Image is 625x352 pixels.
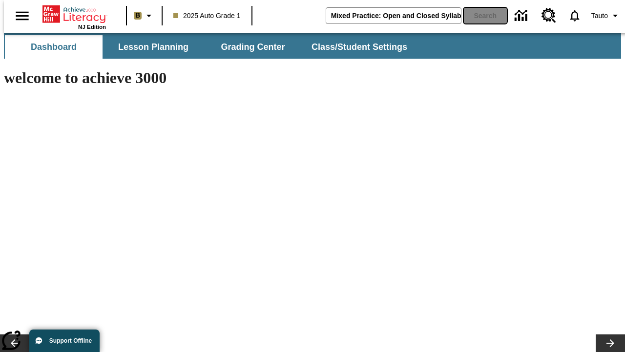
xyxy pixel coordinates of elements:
[587,7,625,24] button: Profile/Settings
[4,35,416,59] div: SubNavbar
[49,337,92,344] span: Support Offline
[509,2,536,29] a: Data Center
[312,42,407,53] span: Class/Student Settings
[118,42,188,53] span: Lesson Planning
[326,8,461,23] input: search field
[78,24,106,30] span: NJ Edition
[304,35,415,59] button: Class/Student Settings
[31,42,77,53] span: Dashboard
[591,11,608,21] span: Tauto
[5,35,103,59] button: Dashboard
[130,7,159,24] button: Boost Class color is light brown. Change class color
[562,3,587,28] a: Notifications
[8,1,37,30] button: Open side menu
[135,9,140,22] span: B
[596,334,625,352] button: Lesson carousel, Next
[42,3,106,30] div: Home
[42,4,106,24] a: Home
[4,33,621,59] div: SubNavbar
[104,35,202,59] button: Lesson Planning
[29,330,100,352] button: Support Offline
[173,11,241,21] span: 2025 Auto Grade 1
[4,69,426,87] h1: welcome to achieve 3000
[221,42,285,53] span: Grading Center
[536,2,562,29] a: Resource Center, Will open in new tab
[204,35,302,59] button: Grading Center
